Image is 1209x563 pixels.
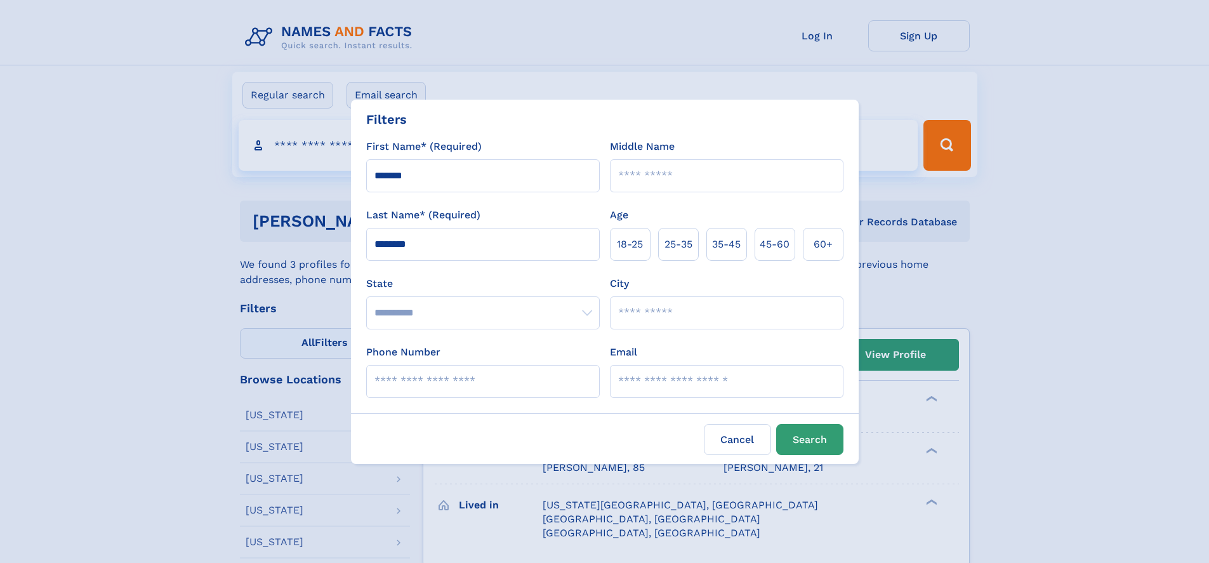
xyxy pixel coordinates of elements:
label: Age [610,208,628,223]
span: 35‑45 [712,237,741,252]
span: 45‑60 [760,237,789,252]
span: 60+ [814,237,833,252]
label: Middle Name [610,139,675,154]
label: Email [610,345,637,360]
label: Last Name* (Required) [366,208,480,223]
span: 18‑25 [617,237,643,252]
button: Search [776,424,843,455]
label: Cancel [704,424,771,455]
label: City [610,276,629,291]
div: Filters [366,110,407,129]
label: First Name* (Required) [366,139,482,154]
span: 25‑35 [664,237,692,252]
label: Phone Number [366,345,440,360]
label: State [366,276,600,291]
